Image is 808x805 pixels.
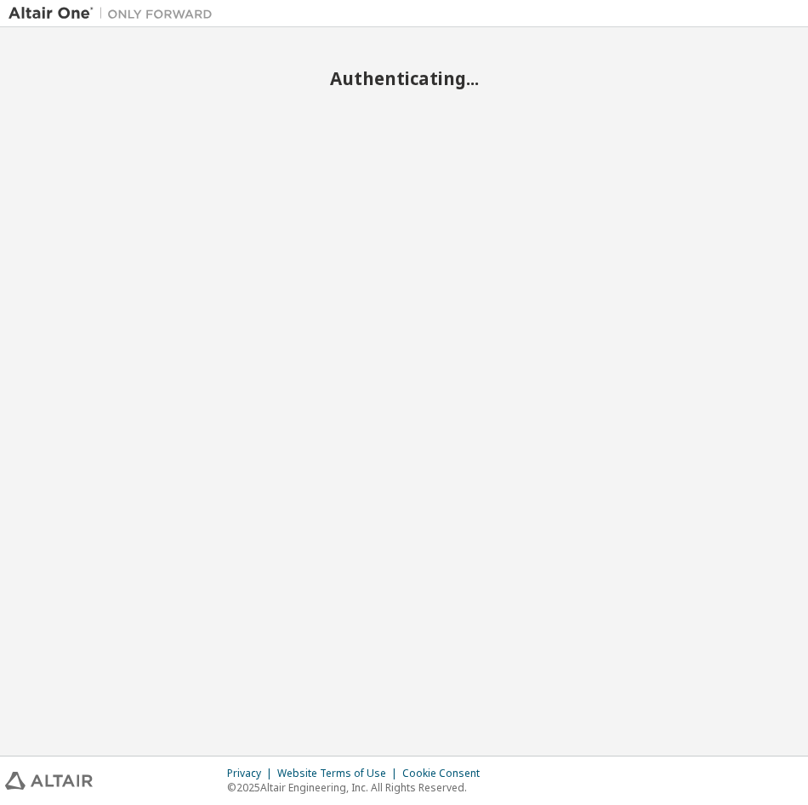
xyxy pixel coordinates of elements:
p: © 2025 Altair Engineering, Inc. All Rights Reserved. [227,780,490,795]
div: Website Terms of Use [277,767,402,780]
img: altair_logo.svg [5,772,93,790]
div: Cookie Consent [402,767,490,780]
img: Altair One [9,5,221,22]
h2: Authenticating... [9,67,799,89]
div: Privacy [227,767,277,780]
